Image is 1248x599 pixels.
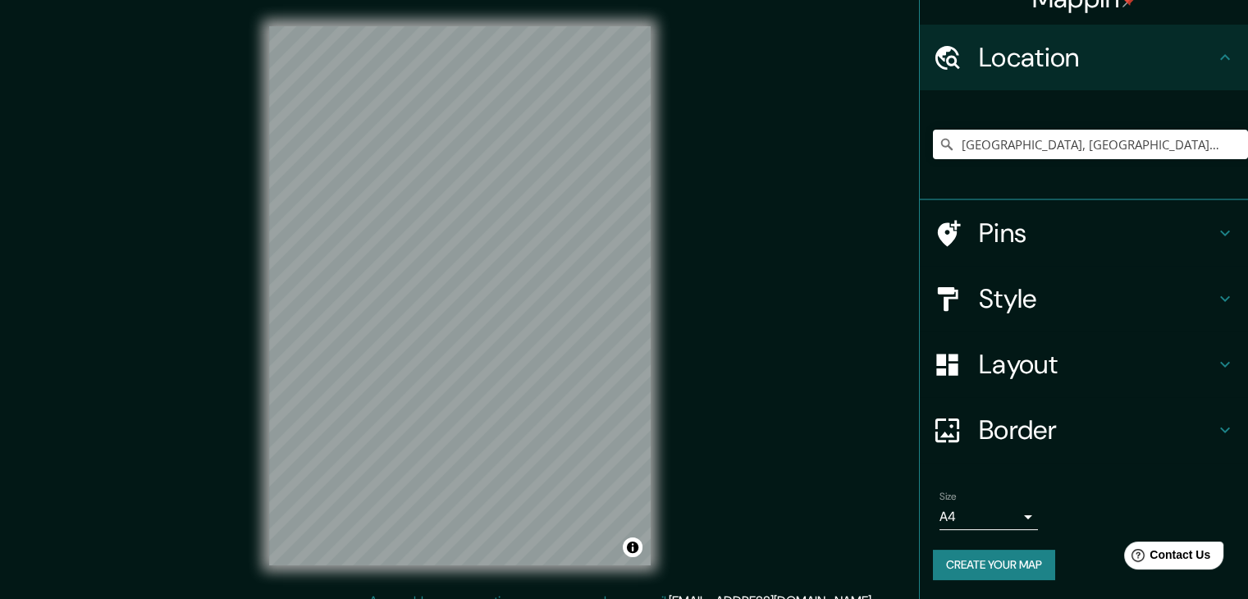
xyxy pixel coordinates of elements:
h4: Layout [979,348,1215,381]
input: Pick your city or area [933,130,1248,159]
button: Create your map [933,550,1055,580]
h4: Style [979,282,1215,315]
div: Location [920,25,1248,90]
h4: Border [979,414,1215,446]
h4: Location [979,41,1215,74]
iframe: Help widget launcher [1102,535,1230,581]
div: Style [920,266,1248,332]
div: Layout [920,332,1248,397]
div: A4 [939,504,1038,530]
h4: Pins [979,217,1215,249]
label: Size [939,490,957,504]
canvas: Map [269,26,651,565]
button: Toggle attribution [623,537,642,557]
div: Pins [920,200,1248,266]
div: Border [920,397,1248,463]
